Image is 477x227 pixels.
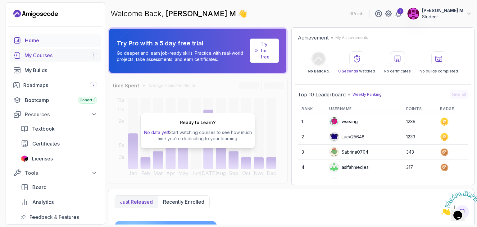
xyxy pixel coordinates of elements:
a: Try for free [250,39,279,63]
button: Just released [115,196,158,208]
a: board [17,181,101,193]
a: Try for free [261,41,274,60]
span: 7 [92,83,95,88]
td: 343 [402,145,437,160]
p: 0 Points [349,11,365,17]
p: Welcome Back, [111,9,247,19]
th: Badge [436,104,468,114]
span: 👋 [237,8,248,20]
p: Weekly Ranking [352,92,382,97]
span: 0 Seconds [338,69,358,73]
a: feedback [17,211,101,223]
div: Sabrina0704 [329,147,368,157]
p: No certificates [384,69,411,74]
img: default monster avatar [329,132,339,141]
h2: Ready to Learn? [180,119,216,126]
td: 1233 [402,129,437,145]
p: Watched [338,69,375,74]
div: asifahmedjesi [329,162,370,172]
a: courses [10,49,101,62]
p: Just released [120,198,153,206]
td: 1239 [402,114,437,129]
p: No Badge :( [308,69,329,74]
p: My Achievements [335,35,368,40]
button: Recently enrolled [158,196,209,208]
div: 1 [397,8,403,14]
p: Recently enrolled [163,198,204,206]
span: 1 [93,53,94,58]
p: Start watching courses to see how much time you’re dedicating to your learning. [143,129,252,142]
span: Feedback & Features [30,213,79,221]
td: 317 [402,160,437,175]
a: 1 [395,10,402,17]
div: My Builds [25,67,97,74]
div: amacut [329,178,356,188]
button: See all [450,90,468,99]
th: Points [402,104,437,114]
a: analytics [17,196,101,208]
a: licenses [17,152,101,165]
div: Lucy25648 [329,132,365,142]
td: 1 [298,114,325,129]
button: user profile image[PERSON_NAME] MStudent [407,7,472,20]
p: Student [422,14,463,20]
span: Licenses [32,155,53,162]
td: 302 [402,175,437,190]
p: No builds completed [420,69,458,74]
h2: Top 10 Leaderboard [298,91,346,98]
p: Go deeper and learn job-ready skills. Practice with real-world projects, take assessments, and ea... [117,50,248,63]
div: My Courses [25,52,97,59]
span: 1 [2,2,5,8]
a: home [10,34,101,47]
span: Board [32,183,47,191]
img: user profile image [407,8,419,20]
a: textbook [17,123,101,135]
span: [PERSON_NAME] M [166,9,238,18]
p: Try Pro with a 5 day free trial [117,39,248,48]
iframe: chat widget [438,188,477,218]
a: roadmaps [10,79,101,91]
div: Tools [25,169,97,177]
th: Username [325,104,402,114]
span: Certificates [32,140,60,147]
h2: Achievement [298,34,329,41]
button: Resources [10,109,101,120]
div: wseang [329,117,358,127]
img: jetbrains icon [21,155,28,162]
td: 3 [298,145,325,160]
a: builds [10,64,101,76]
span: No data yet! [144,130,169,135]
span: Textbook [32,125,55,132]
div: Resources [25,111,97,118]
span: Cohort 3 [79,98,96,103]
img: Chat attention grabber [2,2,41,27]
img: user profile image [329,163,339,172]
div: Bootcamp [25,96,97,104]
div: Roadmaps [23,81,97,89]
a: Landing page [13,9,58,19]
td: 2 [298,129,325,145]
button: Tools [10,167,101,178]
td: 5 [298,175,325,190]
a: certificates [17,137,101,150]
td: 4 [298,160,325,175]
div: Home [25,37,97,44]
a: bootcamp [10,94,101,106]
th: Rank [298,104,325,114]
img: user profile image [329,178,339,187]
img: default monster avatar [329,117,339,126]
img: default monster avatar [329,147,339,157]
span: Analytics [32,198,54,206]
p: [PERSON_NAME] M [422,7,463,14]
